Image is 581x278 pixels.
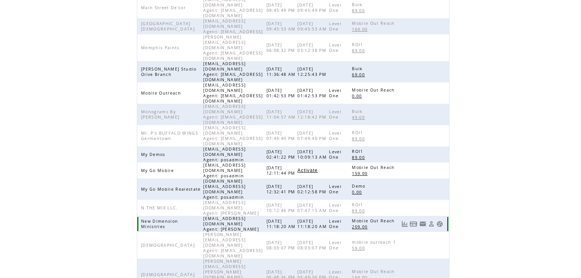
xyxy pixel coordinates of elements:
[352,48,367,53] span: 89.00
[329,219,342,229] span: Level One
[203,82,263,104] span: [EMAIL_ADDRESS][DOMAIN_NAME] Agent: [EMAIL_ADDRESS][DOMAIN_NAME]
[203,125,263,146] span: [EMAIL_ADDRESS][DOMAIN_NAME] Agent: [EMAIL_ADDRESS][DOMAIN_NAME]
[352,165,396,170] span: Mobile Out Reach
[297,202,329,213] span: [DATE] 07:47:15 AM
[266,149,297,160] span: [DATE] 02:41:22 PM
[352,71,369,78] a: 69.00
[266,88,297,98] span: [DATE] 01:42:53 PM
[141,66,197,77] span: [PERSON_NAME] Studio Olive Branch
[297,42,328,53] span: [DATE] 03:12:38 PM
[329,42,342,53] span: Level One
[141,205,180,211] span: N THE MIX LLC.
[352,207,369,214] a: 89.00
[297,21,329,32] span: [DATE] 09:45:53 AM
[352,115,367,120] span: 49.00
[352,269,396,274] span: Mobile Out Reach
[297,149,329,160] span: [DATE] 10:09:13 AM
[266,219,298,229] span: [DATE] 11:18:20 AM
[352,42,365,47] span: ROI1
[419,220,426,227] a: Resend welcome email to this user
[203,34,263,61] span: [PERSON_NAME][EMAIL_ADDRESS][DOMAIN_NAME] Agent: [EMAIL_ADDRESS][DOMAIN_NAME]
[352,66,364,71] span: Bulk
[141,130,198,141] span: Mr. P's BUFFALO WINGS Germantown
[352,135,369,142] a: 89.00
[437,221,443,227] a: Support
[329,149,342,160] span: Level One
[141,90,183,96] span: Mobile Outreach
[352,136,367,141] span: 89.00
[297,109,328,120] span: [DATE] 12:18:42 PM
[352,26,371,32] a: 169.00
[352,47,369,54] a: 89.00
[203,146,246,162] span: [EMAIL_ADDRESS][DOMAIN_NAME] Agent: posadmin
[352,245,369,251] a: 59.00
[266,240,297,251] span: [DATE] 08:03:07 PM
[352,246,367,251] span: 59.00
[352,7,369,14] a: 89.00
[352,208,367,214] span: 89.00
[352,93,364,99] span: 0.00
[266,109,298,120] span: [DATE] 11:04:57 AM
[141,186,203,192] span: My Go Mobile Realestate
[352,239,398,245] span: mobile outreach 1
[352,8,367,13] span: 89.00
[141,109,181,120] span: Monograms By [PERSON_NAME]
[352,109,364,114] span: Bulk
[352,224,369,230] span: 209.00
[352,72,367,77] span: 69.00
[352,154,369,161] a: 89.00
[352,189,366,195] a: 0.00
[203,61,263,82] span: [EMAIL_ADDRESS][DOMAIN_NAME] Agent: [EMAIL_ADDRESS][DOMAIN_NAME]
[329,202,342,213] span: Level One
[203,200,261,216] span: [EMAIL_ADDRESS][DOMAIN_NAME] Agent: [PERSON_NAME]
[266,21,298,32] span: [DATE] 09:45:53 AM
[352,190,364,195] span: 0.00
[352,21,396,26] span: Mobile Out Reach
[352,87,396,93] span: Mobile Out Reach
[352,93,366,99] a: 0.00
[352,170,371,177] a: 159.00
[203,162,246,178] span: [EMAIL_ADDRESS][DOMAIN_NAME] Agent: posadmin
[141,21,197,32] span: [GEOGRAPHIC_DATA][DEMOGRAPHIC_DATA]
[352,155,367,160] span: 89.00
[203,18,265,34] span: [EMAIL_ADDRESS][DOMAIN_NAME] Agent: [EMAIL_ADDRESS]
[203,178,246,200] span: [DOMAIN_NAME][EMAIL_ADDRESS][DOMAIN_NAME] Agent: posadmin
[266,130,297,141] span: [DATE] 07:49:40 PM
[266,66,298,77] span: [DATE] 11:36:48 AM
[352,183,367,189] span: Demo
[329,109,342,120] span: Level One
[266,202,297,213] span: [DATE] 10:12:46 PM
[352,223,371,230] a: 209.00
[297,219,329,229] span: [DATE] 11:18:20 AM
[141,5,188,10] span: Main Street De'cor
[266,165,297,176] span: [DATE] 12:11:44 PM
[401,221,408,227] a: View Usage
[329,130,342,141] span: Level One
[266,184,297,194] span: [DATE] 12:32:41 PM
[297,130,328,141] span: [DATE] 07:49:40 PM
[352,218,396,223] span: Mobile Out Reach
[266,42,297,53] span: [DATE] 06:08:32 PM
[297,168,318,173] a: Activate
[297,2,328,13] span: [DATE] 09:45:49 PM
[352,27,369,32] span: 169.00
[352,2,364,7] span: Bulk
[428,221,435,227] a: View Profile
[141,272,197,277] span: [DEMOGRAPHIC_DATA]
[141,152,167,157] span: My Demos
[329,184,342,194] span: Level One
[410,221,417,227] a: View Bills
[297,88,328,98] span: [DATE] 01:42:53 PM
[266,2,297,13] span: [DATE] 09:45:49 PM
[297,66,328,77] span: [DATE] 12:25:43 PM
[352,114,369,121] a: 49.00
[352,130,365,135] span: ROI1
[141,243,197,248] span: [DEMOGRAPHIC_DATA]
[203,104,263,125] span: [EMAIL_ADDRESS][DOMAIN_NAME] Agent: [EMAIL_ADDRESS][DOMAIN_NAME]
[297,184,328,194] span: [DATE] 02:12:58 PM
[297,240,328,251] span: [DATE] 08:03:07 PM
[352,171,369,176] span: 159.00
[329,21,342,32] span: Level One
[329,240,342,251] span: Level One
